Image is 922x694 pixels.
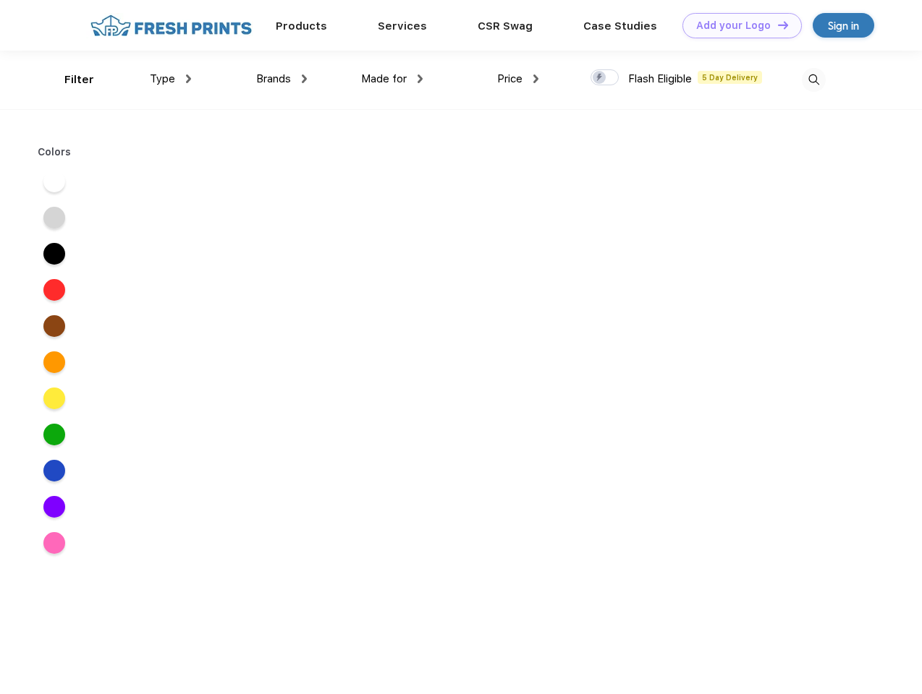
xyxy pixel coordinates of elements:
div: Filter [64,72,94,88]
a: Products [276,20,327,33]
img: dropdown.png [533,74,538,83]
div: Add your Logo [696,20,771,32]
img: DT [778,21,788,29]
div: Sign in [828,17,859,34]
img: dropdown.png [418,74,423,83]
img: dropdown.png [186,74,191,83]
img: desktop_search.svg [802,68,826,92]
span: Flash Eligible [628,72,692,85]
span: 5 Day Delivery [698,71,762,84]
span: Type [150,72,175,85]
a: Sign in [813,13,874,38]
span: Made for [361,72,407,85]
img: fo%20logo%202.webp [86,13,256,38]
img: dropdown.png [302,74,307,83]
span: Price [497,72,523,85]
span: Brands [256,72,291,85]
div: Colors [27,145,83,160]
